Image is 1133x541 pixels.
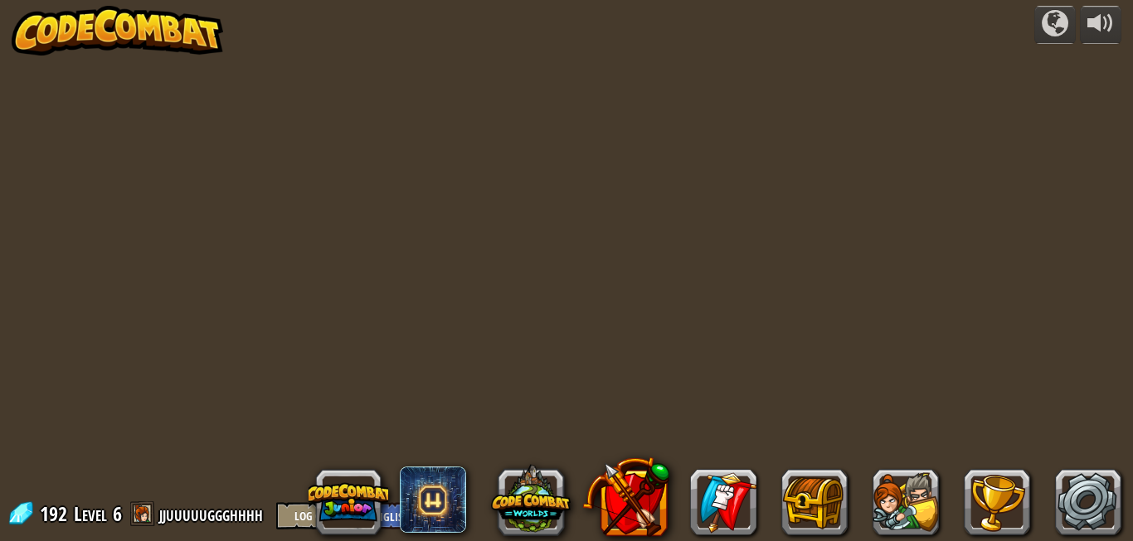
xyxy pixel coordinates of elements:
[113,500,122,527] span: 6
[74,500,107,528] span: Level
[40,500,72,527] span: 192
[276,502,351,529] button: Log Out
[1080,6,1121,45] button: Adjust volume
[1034,6,1076,45] button: Campaigns
[12,6,224,56] img: CodeCombat - Learn how to code by playing a game
[159,500,268,527] a: jjuuuuuggghhhh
